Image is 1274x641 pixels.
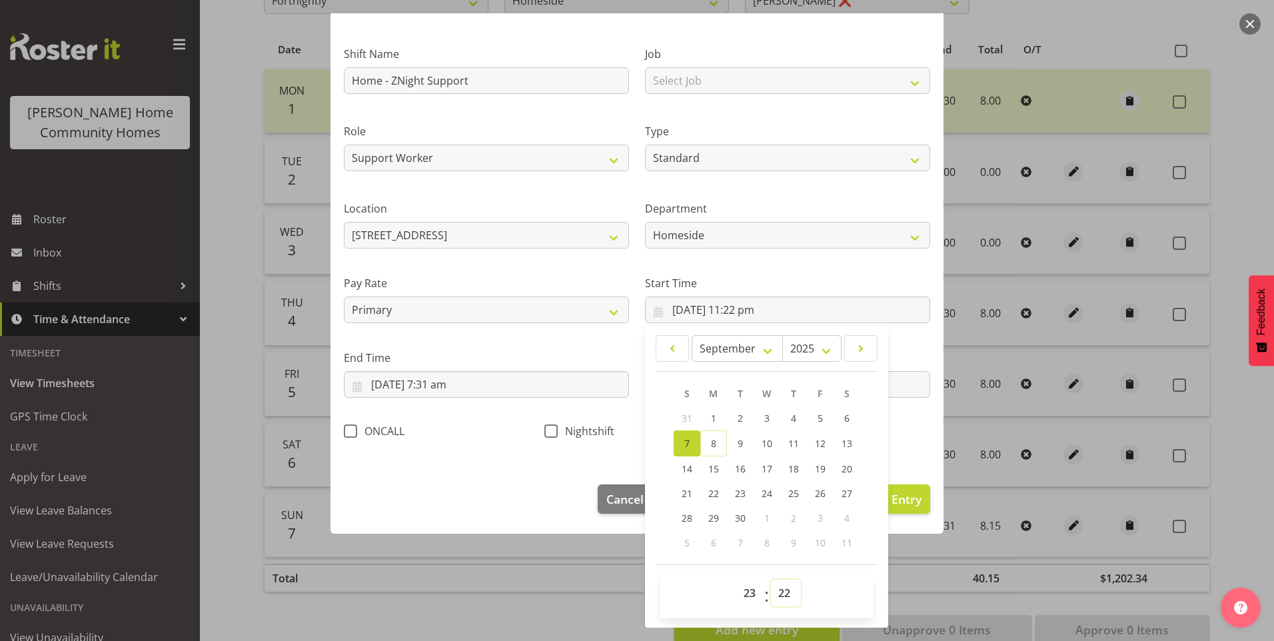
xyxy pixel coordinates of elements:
[344,46,629,62] label: Shift Name
[842,487,852,500] span: 27
[357,424,404,438] span: ONCALL
[1249,275,1274,366] button: Feedback - Show survey
[700,506,727,530] a: 29
[844,387,850,400] span: S
[708,462,719,475] span: 15
[754,481,780,506] a: 24
[842,536,852,549] span: 11
[791,536,796,549] span: 9
[645,123,930,139] label: Type
[762,462,772,475] span: 17
[558,424,614,438] span: Nightshift
[807,481,834,506] a: 26
[834,430,860,456] a: 13
[807,406,834,430] a: 5
[700,430,727,456] a: 8
[735,512,746,524] span: 30
[788,462,799,475] span: 18
[606,490,644,508] span: Cancel
[711,412,716,424] span: 1
[727,430,754,456] a: 9
[818,412,823,424] span: 5
[735,487,746,500] span: 23
[700,406,727,430] a: 1
[727,506,754,530] a: 30
[711,437,716,450] span: 8
[645,46,930,62] label: Job
[708,512,719,524] span: 29
[738,387,743,400] span: T
[344,350,629,366] label: End Time
[780,430,807,456] a: 11
[847,491,922,507] span: Update Entry
[682,412,692,424] span: 31
[834,456,860,481] a: 20
[780,406,807,430] a: 4
[344,123,629,139] label: Role
[762,387,771,400] span: W
[682,487,692,500] span: 21
[674,481,700,506] a: 21
[684,437,690,450] span: 7
[764,512,770,524] span: 1
[727,481,754,506] a: 23
[764,536,770,549] span: 8
[738,437,743,450] span: 9
[708,487,719,500] span: 22
[727,456,754,481] a: 16
[344,67,629,94] input: Shift Name
[754,456,780,481] a: 17
[780,456,807,481] a: 18
[682,462,692,475] span: 14
[818,387,822,400] span: F
[844,512,850,524] span: 4
[645,297,930,323] input: Click to select...
[735,462,746,475] span: 16
[780,481,807,506] a: 25
[815,462,826,475] span: 19
[788,487,799,500] span: 25
[834,406,860,430] a: 6
[645,275,930,291] label: Start Time
[815,487,826,500] span: 26
[1255,289,1267,335] span: Feedback
[842,462,852,475] span: 20
[1234,601,1247,614] img: help-xxl-2.png
[754,430,780,456] a: 10
[815,437,826,450] span: 12
[842,437,852,450] span: 13
[788,437,799,450] span: 11
[791,512,796,524] span: 2
[709,387,718,400] span: M
[684,387,690,400] span: S
[645,201,930,217] label: Department
[815,536,826,549] span: 10
[807,456,834,481] a: 19
[727,406,754,430] a: 2
[738,536,743,549] span: 7
[682,512,692,524] span: 28
[762,487,772,500] span: 24
[344,201,629,217] label: Location
[674,430,700,456] a: 7
[684,536,690,549] span: 5
[598,484,652,514] button: Cancel
[807,430,834,456] a: 12
[700,456,727,481] a: 15
[674,506,700,530] a: 28
[711,536,716,549] span: 6
[764,412,770,424] span: 3
[764,580,769,613] span: :
[844,412,850,424] span: 6
[791,412,796,424] span: 4
[791,387,796,400] span: T
[674,456,700,481] a: 14
[754,406,780,430] a: 3
[700,481,727,506] a: 22
[762,437,772,450] span: 10
[738,412,743,424] span: 2
[344,371,629,398] input: Click to select...
[834,481,860,506] a: 27
[818,512,823,524] span: 3
[344,275,629,291] label: Pay Rate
